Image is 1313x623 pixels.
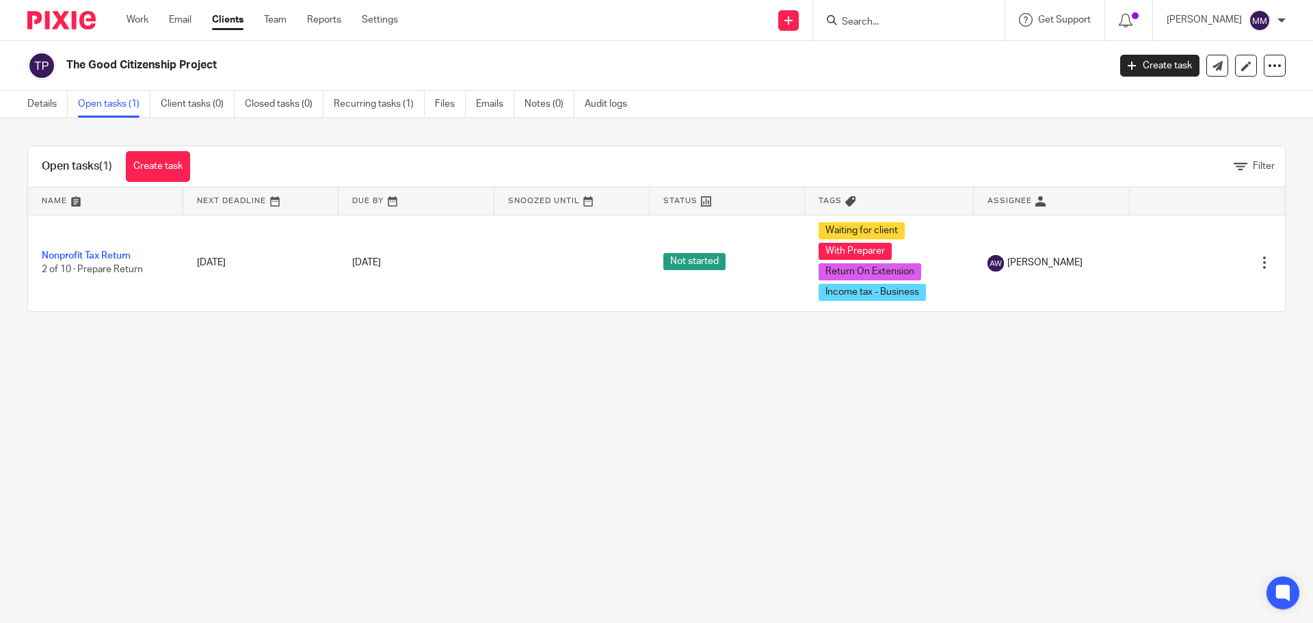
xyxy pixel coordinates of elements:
span: [DATE] [352,258,381,267]
a: Recurring tasks (1) [334,91,425,118]
span: Status [663,197,698,204]
a: Details [27,91,68,118]
a: Closed tasks (0) [245,91,323,118]
span: (1) [99,161,112,172]
span: Not started [663,253,726,270]
a: Work [127,13,148,27]
span: Waiting for client [819,222,905,239]
a: Reports [307,13,341,27]
a: Team [264,13,287,27]
span: 2 of 10 · Prepare Return [42,265,143,275]
a: Notes (0) [525,91,574,118]
a: Clients [212,13,243,27]
span: Income tax - Business [819,284,926,301]
img: svg%3E [27,51,56,80]
a: Audit logs [585,91,637,118]
a: Create task [126,151,190,182]
span: Filter [1253,161,1275,171]
img: svg%3E [1249,10,1271,31]
a: Open tasks (1) [78,91,150,118]
td: [DATE] [183,215,339,311]
a: Files [435,91,466,118]
span: With Preparer [819,243,892,260]
span: Tags [819,197,842,204]
span: Get Support [1038,15,1091,25]
input: Search [840,16,964,29]
a: Email [169,13,191,27]
img: Pixie [27,11,96,29]
h1: Open tasks [42,159,112,174]
span: Snoozed Until [508,197,580,204]
a: Client tasks (0) [161,91,235,118]
a: Settings [362,13,398,27]
a: Create task [1120,55,1199,77]
h2: The Good Citizenship Project [66,58,893,72]
img: svg%3E [987,255,1004,271]
span: Return On Extension [819,263,921,280]
span: [PERSON_NAME] [1007,256,1083,269]
a: Emails [476,91,514,118]
p: [PERSON_NAME] [1167,13,1242,27]
a: Nonprofit Tax Return [42,251,131,261]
